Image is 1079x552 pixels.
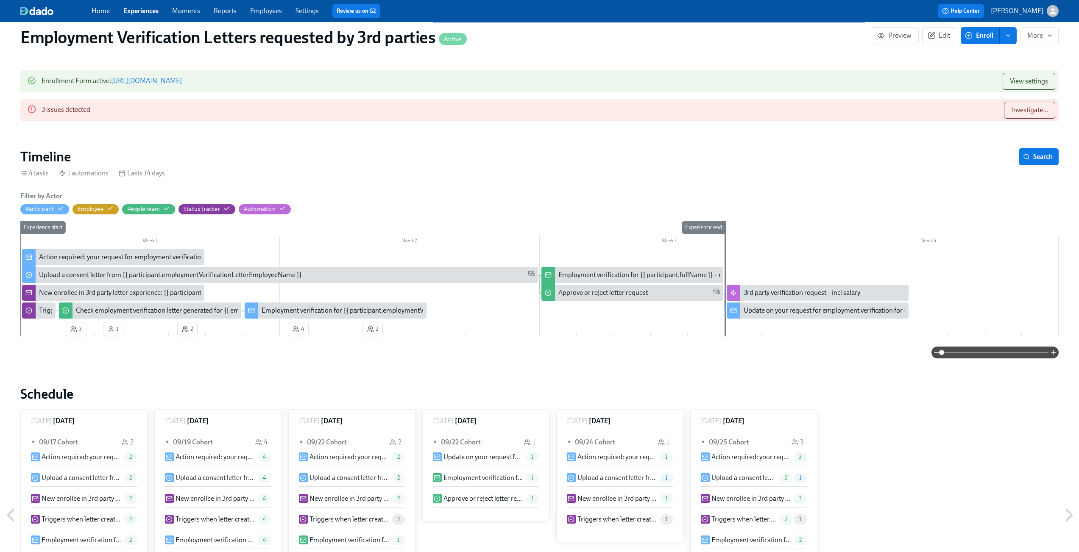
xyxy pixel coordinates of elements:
[309,515,389,524] p: Triggers when letter created
[744,288,860,297] div: 3rd party verification request – incl salary
[392,537,405,543] span: 1
[307,438,347,447] h6: 09/22 Cohort
[577,515,657,524] p: Triggers when letter created
[39,270,302,280] div: Upload a consent letter from {{ participant.employmentVerificationLetterEmployeeName }}
[337,7,376,15] a: Review us on G2
[541,267,723,283] div: Employment verification for {{ participant.fullName }} – requested by {{ participant.organization }}
[119,169,165,178] div: Lasts 14 days
[922,27,957,44] a: Edit
[176,535,254,545] p: Employment verification for {{ participant.employmentVerificationLetterEmployeeName }}
[72,204,119,214] button: Employee
[794,474,807,481] span: 1
[250,7,282,15] a: Employees
[794,537,807,543] span: 2
[127,205,160,213] div: Hide People team
[20,7,53,15] img: dado
[288,322,309,336] button: 4
[244,205,276,213] div: Hide Automation
[332,4,380,18] button: Review us on G2
[172,7,200,15] a: Moments
[22,267,538,283] div: Upload a consent letter from {{ participant.employmentVerificationLetterEmployeeName }}
[526,495,539,502] span: 1
[22,285,204,301] div: New enrollee in 3rd party letter experience: {{ participant.employmentVerificationLetterEmployeeN...
[122,438,134,447] div: 2
[660,495,673,502] span: 1
[299,438,305,447] span: ▼
[258,474,271,481] span: 4
[309,535,389,545] p: Employment verification for {{ participant.fullName }} – requested by {{ participant.organization }}
[1027,31,1051,40] span: More
[711,452,790,462] p: Action required: your request for employment verification for {{ participant.employmentVerificati...
[1004,102,1055,119] button: Investigate...
[214,7,237,15] a: Reports
[362,322,383,336] button: 2
[309,473,389,483] p: Upload a consent letter from {{ participant.employmentVerificationLetterEmployeeName }}
[176,452,254,462] p: Action required: your request for employment verification for {{ participant.employmentVerificati...
[176,515,254,524] p: Triggers when letter created
[92,7,110,15] a: Home
[367,325,378,333] span: 2
[184,205,220,213] div: Hide Status tracker
[299,416,319,426] p: [DATE]
[660,474,673,481] span: 1
[794,454,807,460] span: 3
[794,495,807,502] span: 3
[455,416,477,426] h6: [DATE]
[701,416,721,426] p: [DATE]
[799,236,1059,247] div: Week 4
[124,454,137,460] span: 2
[528,270,535,280] span: Work Email
[443,494,523,503] p: Approve or reject letter request
[25,205,54,213] div: Hide Participant
[66,322,86,336] button: 3
[124,495,137,502] span: 2
[727,302,909,319] div: Update on your request for employment verification for {{ participant.employmentVerificationLette...
[22,302,56,319] div: Triggers when letter created
[1010,77,1048,86] span: View settings
[433,438,439,447] span: ▼
[42,73,182,90] div: Enrollment Form active :
[392,495,405,502] span: 2
[558,288,648,297] div: Approve or reject letter request
[441,438,481,447] h6: 09/22 Cohort
[31,438,37,447] span: ▼
[59,302,241,319] div: Check employment verification letter generated for {{ employee.fullName || "(employee not found)" }}
[558,270,840,280] div: Employment verification for {{ participant.fullName }} – requested by {{ participant.organization }}
[20,386,1059,402] h2: Schedule
[296,7,319,15] a: Settings
[173,438,213,447] h6: 09/19 Cohort
[658,438,669,447] div: 1
[711,535,791,545] p: Employment verification for {{ participant.employmentVerificationLetterEmployeeName }}
[123,7,159,15] a: Experiences
[20,27,467,47] h1: Employment Verification Letters requested by 3rd parties
[59,169,109,178] div: 1 automations
[31,416,51,426] p: [DATE]
[727,285,909,301] div: 3rd party verification request – incl salary
[111,77,182,85] a: [URL][DOMAIN_NAME]
[443,473,523,483] p: Employment verification for {{ participant.fullName }} – requested by {{ participant.organization }}
[392,474,405,481] span: 2
[1011,106,1048,114] span: Investigate...
[20,7,92,15] a: dado
[42,535,121,545] p: Employment verification for {{ participant.employmentVerificationLetterEmployeeName }}
[42,473,121,483] p: Upload a consent letter from {{ participant.employmentVerificationLetterEmployeeName }}
[293,325,304,333] span: 4
[309,452,389,462] p: Action required: your request for employment verification for {{ participant.employmentVerificati...
[245,302,427,319] div: Employment verification for {{ participant.employmentVerificationLetterEmployeeName }}
[39,288,343,297] div: New enrollee in 3rd party letter experience: {{ participant.employmentVerificationLetterEmployeeN...
[723,416,744,426] h6: [DATE]
[53,416,75,426] h6: [DATE]
[103,322,123,336] button: 1
[321,416,343,426] h6: [DATE]
[177,322,198,336] button: 2
[258,454,271,460] span: 4
[42,452,121,462] p: Action required: your request for employment verification for {{ participant.employmentVerificati...
[660,516,673,522] span: 1
[567,416,587,426] p: [DATE]
[879,31,912,40] span: Preview
[390,438,401,447] div: 2
[108,325,119,333] span: 1
[794,516,807,522] span: 1
[258,537,271,543] span: 4
[524,438,535,447] div: 1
